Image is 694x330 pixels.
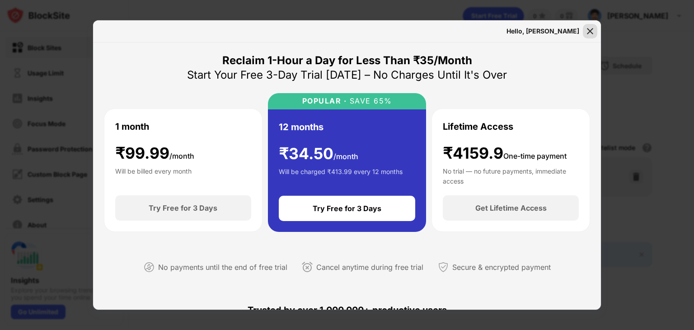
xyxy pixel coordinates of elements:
span: /month [169,151,194,160]
div: Hello, [PERSON_NAME] [506,28,579,35]
div: Reclaim 1-Hour a Day for Less Than ₹35/Month [222,53,472,68]
div: ₹ 34.50 [279,145,358,163]
div: No payments until the end of free trial [158,261,287,274]
img: not-paying [144,262,155,273]
div: SAVE 65% [347,97,392,105]
div: 12 months [279,120,324,134]
div: ₹ 99.99 [115,144,194,163]
div: POPULAR · [302,97,347,105]
div: Get Lifetime Access [475,203,547,212]
div: No trial — no future payments, immediate access [443,166,579,184]
div: Will be billed every month [115,166,192,184]
div: 1 month [115,120,149,133]
div: Will be charged ₹413.99 every 12 months [279,167,403,185]
span: One-time payment [503,151,567,160]
div: Secure & encrypted payment [452,261,551,274]
img: cancel-anytime [302,262,313,273]
div: ₹4159.9 [443,144,567,163]
div: Lifetime Access [443,120,513,133]
div: Try Free for 3 Days [149,203,217,212]
img: secured-payment [438,262,449,273]
div: Cancel anytime during free trial [316,261,423,274]
span: /month [333,152,358,161]
div: Try Free for 3 Days [313,204,381,213]
div: Start Your Free 3-Day Trial [DATE] – No Charges Until It's Over [187,68,507,82]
